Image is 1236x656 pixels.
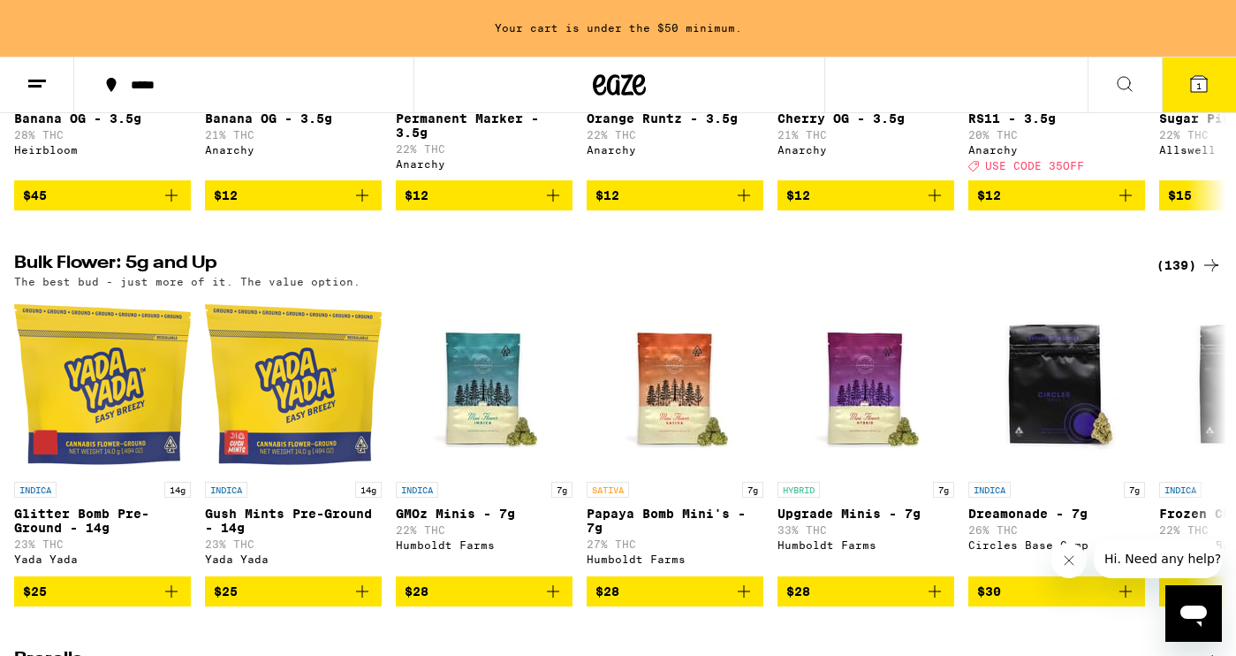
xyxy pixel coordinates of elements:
img: Yada Yada - Glitter Bomb Pre-Ground - 14g [14,296,191,473]
p: Upgrade Minis - 7g [777,507,954,521]
p: 23% THC [205,538,382,550]
a: Open page for Papaya Bomb Mini's - 7g from Humboldt Farms [587,296,763,576]
div: Yada Yada [205,553,382,565]
button: Add to bag [777,180,954,210]
iframe: Button to launch messaging window [1165,585,1222,642]
span: $25 [214,584,238,599]
span: $12 [786,188,810,202]
p: 14g [164,482,191,498]
p: Banana OG - 3.5g [205,111,382,126]
p: 7g [742,482,763,498]
h2: Bulk Flower: 5g and Up [14,255,1135,276]
div: Circles Base Camp [968,539,1145,551]
div: Heirbloom [14,144,191,156]
img: Yada Yada - Gush Mints Pre-Ground - 14g [205,296,382,473]
p: 7g [551,482,573,498]
div: Anarchy [205,144,382,156]
button: Add to bag [205,180,382,210]
a: Open page for GMOz Minis - 7g from Humboldt Farms [396,296,573,576]
span: $28 [595,584,619,599]
img: Humboldt Farms - Upgrade Minis - 7g [777,296,954,473]
p: INDICA [14,482,57,498]
p: Banana OG - 3.5g [14,111,191,126]
p: HYBRID [777,482,820,498]
span: $45 [23,188,47,202]
a: Open page for Dreamonade - 7g from Circles Base Camp [968,296,1145,576]
button: Add to bag [587,576,763,606]
button: Add to bag [396,576,573,606]
p: Glitter Bomb Pre-Ground - 14g [14,507,191,535]
span: USE CODE 35OFF [985,160,1084,172]
div: Anarchy [968,144,1145,156]
span: $12 [405,188,428,202]
p: 22% THC [587,129,763,141]
p: INDICA [968,482,1011,498]
p: INDICA [396,482,438,498]
p: Papaya Bomb Mini's - 7g [587,507,763,535]
span: $15 [1168,188,1192,202]
span: $30 [977,584,1001,599]
p: 23% THC [14,538,191,550]
div: Yada Yada [14,553,191,565]
div: Anarchy [396,158,573,170]
p: Permanent Marker - 3.5g [396,111,573,140]
p: INDICA [205,482,247,498]
p: 21% THC [205,129,382,141]
img: Humboldt Farms - Papaya Bomb Mini's - 7g [587,296,763,473]
button: 1 [1162,57,1236,112]
div: Anarchy [587,144,763,156]
button: Add to bag [968,576,1145,606]
div: Humboldt Farms [587,553,763,565]
button: Add to bag [968,180,1145,210]
span: $12 [214,188,238,202]
span: $28 [786,584,810,599]
span: $30 [1168,584,1192,599]
button: Add to bag [777,576,954,606]
a: Open page for Glitter Bomb Pre-Ground - 14g from Yada Yada [14,296,191,576]
p: 33% THC [777,524,954,536]
button: Add to bag [587,180,763,210]
p: Cherry OG - 3.5g [777,111,954,126]
p: Dreamonade - 7g [968,507,1145,521]
iframe: Close message [1051,543,1087,578]
button: Add to bag [14,180,191,210]
div: Anarchy [777,144,954,156]
div: Humboldt Farms [396,539,573,551]
p: 21% THC [777,129,954,141]
p: SATIVA [587,482,629,498]
p: Gush Mints Pre-Ground - 14g [205,507,382,535]
img: Circles Base Camp - Dreamonade - 7g [968,296,1145,473]
p: GMOz Minis - 7g [396,507,573,521]
img: Humboldt Farms - GMOz Minis - 7g [396,296,573,473]
p: 7g [933,482,954,498]
div: Humboldt Farms [777,539,954,551]
p: 22% THC [396,143,573,155]
span: $28 [405,584,428,599]
a: (139) [1156,255,1222,276]
p: Orange Runtz - 3.5g [587,111,763,126]
span: $12 [595,188,619,202]
iframe: Message from company [1094,539,1222,578]
button: Add to bag [396,180,573,210]
span: $25 [23,584,47,599]
button: Add to bag [14,576,191,606]
span: 1 [1196,80,1202,91]
p: 14g [355,482,382,498]
p: 20% THC [968,129,1145,141]
button: Add to bag [205,576,382,606]
p: 22% THC [396,524,573,536]
p: 26% THC [968,524,1145,536]
span: $12 [977,188,1001,202]
p: INDICA [1159,482,1202,498]
p: 27% THC [587,538,763,550]
p: RS11 - 3.5g [968,111,1145,126]
p: The best bud - just more of it. The value option. [14,276,360,287]
p: 28% THC [14,129,191,141]
p: 7g [1124,482,1145,498]
a: Open page for Gush Mints Pre-Ground - 14g from Yada Yada [205,296,382,576]
a: Open page for Upgrade Minis - 7g from Humboldt Farms [777,296,954,576]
